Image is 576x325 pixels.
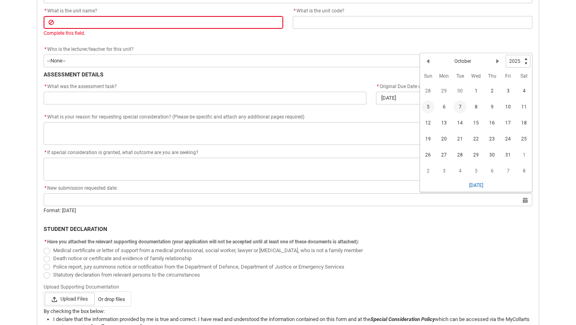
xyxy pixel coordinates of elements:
td: 2025-10-17 [500,115,516,131]
td: 2025-10-07 [452,99,468,115]
span: New submission requested date: [44,185,118,191]
span: What is the unit name? [44,8,97,14]
span: 8 [470,100,482,113]
td: 2025-11-03 [436,163,452,179]
td: 2025-10-20 [436,131,452,147]
span: If special consideration is granted, what outcome are you are seeking? [44,150,198,155]
span: 29 [438,84,450,97]
button: [DATE] [469,179,484,192]
i: Special Consideration Policy [370,316,435,322]
td: 2025-10-08 [468,99,484,115]
div: Complete this field. [44,30,283,37]
span: 27 [438,148,450,161]
td: 2025-10-03 [500,83,516,99]
span: 31 [502,148,514,161]
span: 17 [502,116,514,129]
abbr: Wednesday [471,73,481,79]
span: 23 [486,132,498,145]
span: Original Due Date of the Assessment Task: [376,84,471,89]
span: 8 [518,165,530,177]
span: 20 [438,132,450,145]
span: Have you attached the relevant supporting documentation (your application will not be accepted un... [47,239,359,245]
td: 2025-09-29 [436,83,452,99]
td: 2025-10-05 [420,99,436,115]
td: 2025-10-24 [500,131,516,147]
td: 2025-11-05 [468,163,484,179]
span: 16 [486,116,498,129]
span: 10 [502,100,514,113]
span: Police report, jury summons notice or notification from the Department of Defence, Department of ... [53,264,344,270]
span: 7 [502,165,514,177]
span: 12 [422,116,434,129]
span: Or drop files [98,295,125,303]
span: 6 [486,165,498,177]
div: Date picker: October [420,53,532,192]
b: STUDENT DECLARATION [44,226,107,232]
span: Death notice or certificate and evidence of family relationship [53,255,192,261]
span: Statutory declaration from relevant persons to the circumstances [53,272,200,278]
span: 1 [518,148,530,161]
span: 18 [518,116,530,129]
span: Who is the lecturer/teacher for this unit? [47,46,134,52]
span: 5 [422,100,434,113]
span: 22 [470,132,482,145]
td: 2025-10-02 [484,83,500,99]
span: 9 [486,100,498,113]
b: ASSESSMENT DETAILS [44,71,104,78]
td: 2025-10-11 [516,99,532,115]
span: What is your reason for requesting special consideration? (Please be specific and attach any addi... [44,114,304,120]
span: 11 [518,100,530,113]
h2: October [454,58,471,65]
p: By checking the box below: [44,307,532,315]
span: Upload Supporting Documentation [44,282,122,291]
td: 2025-10-10 [500,99,516,115]
span: 30 [454,84,466,97]
td: 2025-10-30 [484,147,500,163]
abbr: required [294,8,296,14]
td: 2025-09-28 [420,83,436,99]
span: 26 [422,148,434,161]
span: 15 [470,116,482,129]
span: 4 [454,165,466,177]
abbr: Sunday [424,73,432,79]
span: 7 [454,100,466,113]
span: 25 [518,132,530,145]
span: 29 [470,148,482,161]
td: 2025-11-01 [516,147,532,163]
td: 2025-10-09 [484,99,500,115]
span: 21 [454,132,466,145]
td: 2025-10-31 [500,147,516,163]
span: 1 [470,84,482,97]
td: 2025-10-21 [452,131,468,147]
td: 2025-10-29 [468,147,484,163]
abbr: Saturday [520,73,528,79]
td: 2025-11-04 [452,163,468,179]
td: 2025-10-13 [436,115,452,131]
td: 2025-10-16 [484,115,500,131]
abbr: required [44,185,46,191]
abbr: required [44,8,46,14]
span: Upload Files [45,293,95,305]
abbr: required [44,46,46,52]
span: 5 [470,165,482,177]
td: 2025-10-06 [436,99,452,115]
abbr: Monday [439,73,449,79]
td: 2025-10-27 [436,147,452,163]
abbr: Thursday [488,73,496,79]
td: 2025-10-01 [468,83,484,99]
td: 2025-11-06 [484,163,500,179]
span: 30 [486,148,498,161]
td: 2025-10-14 [452,115,468,131]
button: Previous Month [422,55,434,68]
span: 13 [438,116,450,129]
td: 2025-10-04 [516,83,532,99]
abbr: required [377,84,379,89]
span: 19 [422,132,434,145]
td: 2025-10-12 [420,115,436,131]
span: What was the assessment task? [44,84,117,89]
td: 2025-10-23 [484,131,500,147]
td: 2025-09-30 [452,83,468,99]
td: 2025-10-25 [516,131,532,147]
button: Next Month [491,55,504,68]
td: 2025-10-15 [468,115,484,131]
